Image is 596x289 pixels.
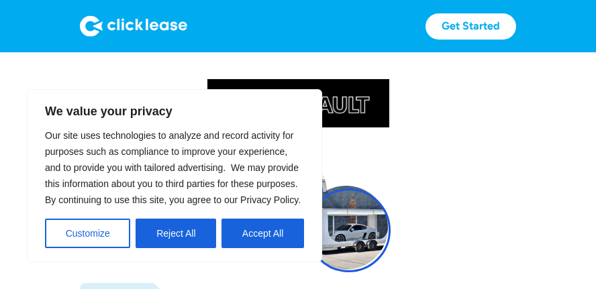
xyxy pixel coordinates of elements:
p: We value your privacy [45,103,304,119]
a: Get Started [426,13,516,40]
img: Logo [80,15,187,37]
span: Our site uses technologies to analyze and record activity for purposes such as compliance to impr... [45,130,301,205]
button: Accept All [221,219,304,248]
button: Customize [45,219,130,248]
button: Reject All [136,219,216,248]
div: We value your privacy [27,89,322,262]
